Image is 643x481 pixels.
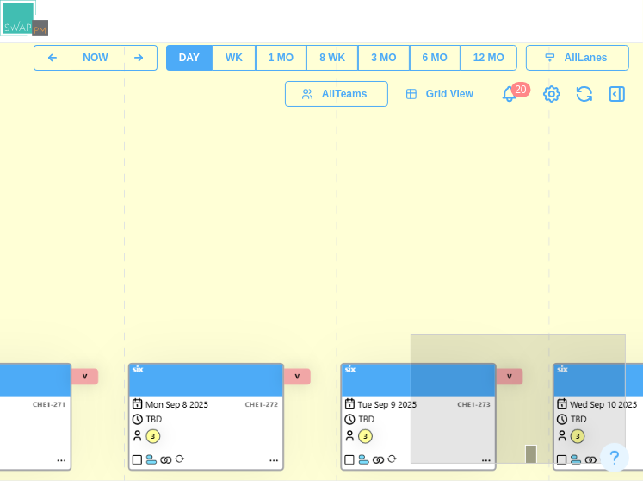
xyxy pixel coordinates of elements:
[358,45,409,71] button: 3 MO
[572,82,597,106] button: Refresh Grid
[461,45,517,71] button: 12 MO
[166,45,213,71] button: DAY
[213,45,256,71] button: WK
[285,81,388,107] button: AllTeams
[526,45,629,71] button: AllLanes
[179,50,200,66] div: DAY
[371,50,396,66] div: 3 MO
[83,50,108,66] div: NOW
[256,45,306,71] button: 1 MO
[510,82,530,97] div: 20
[306,45,358,71] button: 8 WK
[322,82,367,106] span: All Teams
[565,46,608,70] span: All Lanes
[473,50,504,66] div: 12 MO
[71,45,120,71] button: NOW
[426,82,473,106] span: Grid View
[540,82,564,106] a: View Project
[605,82,629,106] button: Open Drawer
[269,50,294,66] div: 1 MO
[495,79,524,109] a: Notifications
[397,81,486,107] a: Grid View
[319,50,345,66] div: 8 WK
[423,50,448,66] div: 6 MO
[410,45,461,71] button: 6 MO
[226,50,243,66] div: WK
